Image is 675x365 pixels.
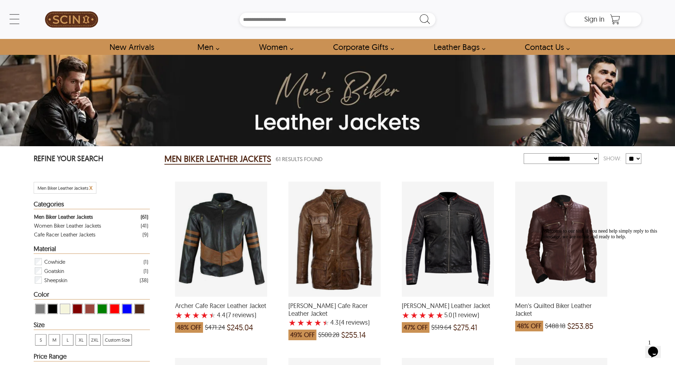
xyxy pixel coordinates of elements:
div: Women Biker Leather Jackets [34,221,101,230]
div: Heading Filter Men Biker Leather Jackets by Price Range [34,353,150,361]
span: $255.14 [341,331,366,338]
a: Filter Women Biker Leather Jackets [34,221,148,230]
span: ) [339,319,370,326]
label: 5.0 [444,312,452,319]
div: Show: [599,152,626,165]
a: Men's Quilted Biker Leather Jacket which was at a price of $488.18, now after discount the price is [515,292,607,335]
span: 48% OFF [175,322,203,333]
a: Shopping Cart [608,14,622,25]
a: shop men's leather jackets [189,39,223,55]
span: reviews [231,312,254,319]
a: Sign in [584,17,604,23]
label: 3 rating [419,312,427,319]
div: Filter Sheepskin Men Biker Leather Jackets [34,275,148,285]
iframe: chat widget [540,226,668,333]
span: XL [76,335,86,345]
label: 4.3 [330,319,338,326]
div: Welcome to our site, if you need help simply reply to this message, we are online and ready to help. [3,3,130,14]
span: x [89,183,92,192]
span: M [49,335,60,345]
span: $275.41 [453,324,477,331]
span: 49% OFF [288,330,316,340]
span: 48% OFF [515,321,543,331]
div: Heading Filter Men Biker Leather Jackets by Material [34,245,150,254]
iframe: chat widget [645,337,668,358]
div: Cafe Racer Leather Jackets [34,230,95,239]
a: Filter Cafe Racer Leather Jackets [34,230,148,239]
span: $245.04 [227,324,253,331]
span: (1 [453,312,457,319]
div: View Maroon Men Biker Leather Jackets [72,304,83,314]
span: L [62,335,73,345]
div: View L Men Biker Leather Jackets [62,334,73,346]
span: 2XL [89,335,100,345]
span: 61 Results Found [276,155,322,164]
a: Shop Leather Corporate Gifts [325,39,398,55]
label: 1 rating [288,319,296,326]
div: View Black Men Biker Leather Jackets [47,304,58,314]
div: View XL Men Biker Leather Jackets [75,334,87,346]
div: View Brown ( Brand Color ) Men Biker Leather Jackets [134,304,145,314]
div: View Beige Men Biker Leather Jackets [60,304,70,314]
label: 3 rating [305,319,313,326]
div: View Cognac Men Biker Leather Jackets [85,304,95,314]
div: Filter Goatskin Men Biker Leather Jackets [34,266,148,275]
span: $471.24 [205,324,225,331]
span: (4 [339,319,344,326]
a: Shop New Arrivals [101,39,162,55]
div: Heading Filter Men Biker Leather Jackets by Color [34,291,150,300]
div: View Red Men Biker Leather Jackets [109,304,120,314]
span: Sheepskin [44,275,67,285]
a: Shop Women Leather Jackets [251,39,297,55]
div: View M Men Biker Leather Jackets [49,334,60,346]
span: reviews [344,319,368,326]
label: 1 rating [175,312,183,319]
div: ( 1 ) [144,257,148,266]
label: 3 rating [192,312,200,319]
a: Caleb Biker Leather Jacket with a 5 Star Rating 1 Product Review which was at a price of $519.64,... [402,292,494,336]
div: View Grey Men Biker Leather Jackets [35,304,45,314]
span: ) [226,312,256,319]
span: Filter Men Biker Leather Jackets [38,185,88,191]
span: Welcome to our site, if you need help simply reply to this message, we are online and ready to help. [3,3,117,14]
div: View Blue Men Biker Leather Jackets [122,304,132,314]
label: 2 rating [297,319,305,326]
span: $500.28 [318,331,339,338]
span: Archer Cafe Racer Leather Jacket [175,302,267,310]
span: Men's Quilted Biker Leather Jacket [515,302,607,317]
div: ( 61 ) [141,212,148,221]
div: Heading Filter Men Biker Leather Jackets by Categories [34,201,150,209]
h2: MEN BIKER LEATHER JACKETS [164,153,271,165]
span: $519.64 [431,324,451,331]
div: ( 9 ) [142,230,148,239]
div: ( 41 ) [141,221,148,230]
div: ( 38 ) [140,276,148,285]
span: Keith Cafe Racer Leather Jacket [288,302,381,317]
span: 47% OFF [402,322,429,333]
div: Heading Filter Men Biker Leather Jackets by Size [34,321,150,330]
div: View Custom Size Men Biker Leather Jackets [103,334,132,346]
label: 4.4 [217,312,225,319]
span: Sign in [584,15,604,23]
div: View S Men Biker Leather Jackets [35,334,46,346]
span: review [457,312,477,319]
label: 4 rating [314,319,322,326]
a: Cancel Filter [89,185,92,191]
label: 2 rating [410,312,418,319]
label: 5 rating [322,319,330,326]
a: SCIN [34,4,109,35]
div: Men Biker Leather Jackets [34,212,93,221]
div: Filter Cowhide Men Biker Leather Jackets [34,257,148,266]
label: 4 rating [427,312,435,319]
div: View Green Men Biker Leather Jackets [97,304,107,314]
a: Keith Cafe Racer Leather Jacket with a 4.25 Star Rating 4 Product Review which was at a price of ... [288,292,381,344]
a: Filter Men Biker Leather Jackets [34,212,148,221]
div: View 2XL Men Biker Leather Jackets [89,334,101,346]
span: ) [453,312,479,319]
img: SCIN [45,4,98,35]
div: Men Biker Leather Jackets 61 Results Found [164,152,524,166]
